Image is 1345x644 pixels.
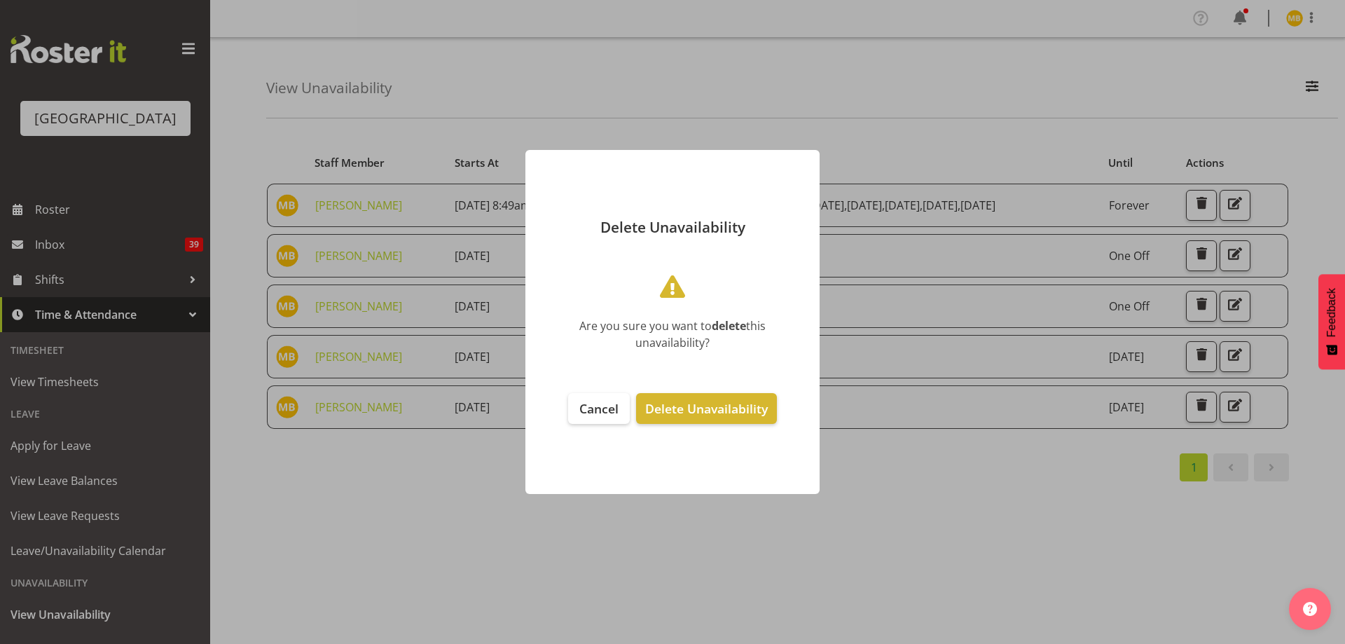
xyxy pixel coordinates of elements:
button: Feedback - Show survey [1318,274,1345,369]
div: Are you sure you want to this unavailability? [546,317,799,351]
span: Cancel [579,400,619,417]
button: Cancel [568,393,630,424]
span: Delete Unavailability [645,400,768,417]
button: Delete Unavailability [636,393,777,424]
span: Feedback [1325,288,1338,337]
b: delete [712,318,746,334]
p: Delete Unavailability [539,220,806,235]
img: help-xxl-2.png [1303,602,1317,616]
